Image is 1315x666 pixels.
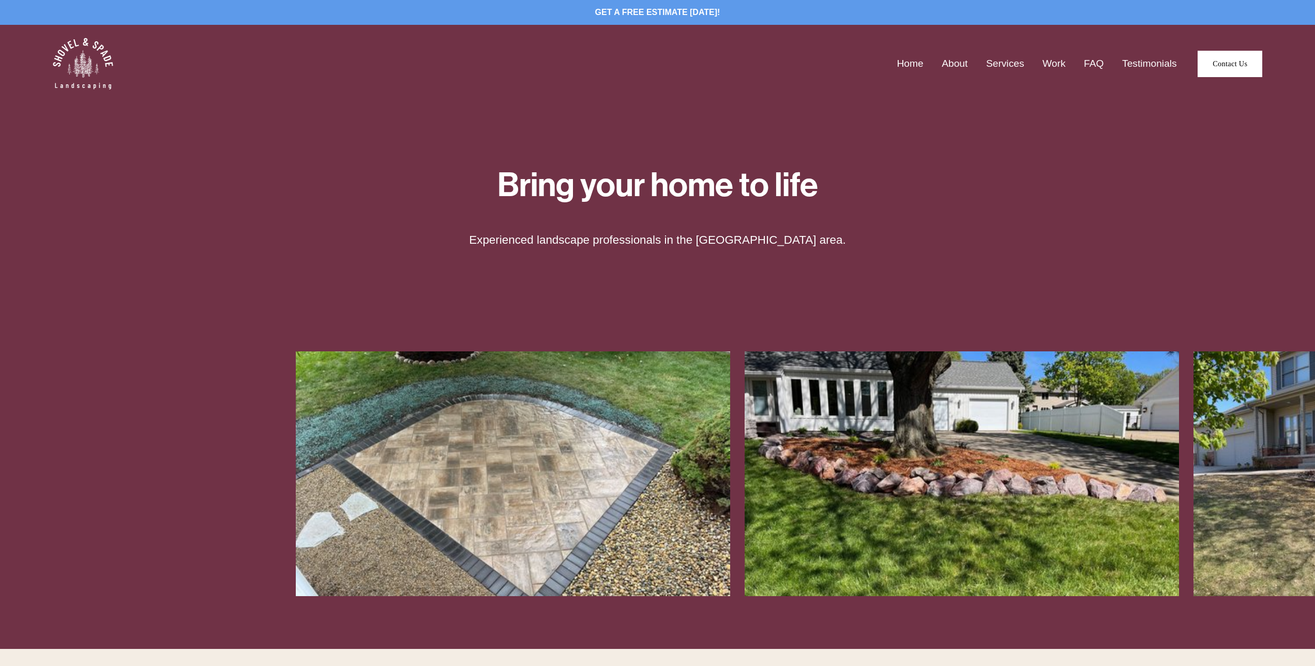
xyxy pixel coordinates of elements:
[356,169,959,201] h1: Bring your home to life
[1042,56,1065,72] a: Work
[740,351,1175,596] img: Home 2.jpeg
[986,56,1024,72] a: Services
[292,351,726,596] img: Home 1.jpeg
[1198,51,1262,78] a: Contact Us
[416,232,899,248] p: Experienced landscape professionals in the [GEOGRAPHIC_DATA] area.
[1084,56,1104,72] a: FAQ
[1122,56,1177,72] a: Testimonials
[897,56,923,72] a: Home
[942,56,968,72] a: About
